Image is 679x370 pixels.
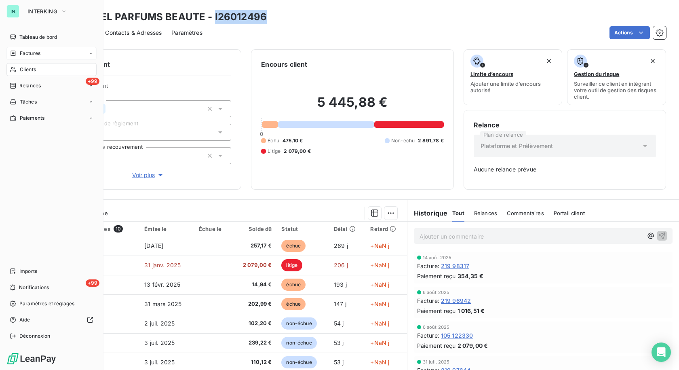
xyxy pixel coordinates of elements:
[334,339,344,346] span: 53 j
[474,165,656,173] span: Aucune relance prévue
[236,339,272,347] span: 239,22 €
[281,317,316,330] span: non-échue
[71,10,267,24] h3: CHANEL PARFUMS BEAUTE - I26012496
[574,80,659,100] span: Surveiller ce client en intégrant votre outil de gestion des risques client.
[260,131,263,137] span: 0
[19,34,57,41] span: Tableau de bord
[567,49,666,105] button: Gestion du risqueSurveiller ce client en intégrant votre outil de gestion des risques client.
[65,82,231,94] span: Propriétés Client
[6,5,19,18] div: IN
[132,171,164,179] span: Voir plus
[464,49,563,105] button: Limite d’encoursAjouter une limite d’encours autorisé
[19,268,37,275] span: Imports
[470,71,513,77] span: Limite d’encours
[574,71,619,77] span: Gestion du risque
[281,259,302,271] span: litige
[6,313,97,326] a: Aide
[105,105,112,112] input: Ajouter une valeur
[474,120,656,130] h6: Relance
[144,226,189,232] div: Émise le
[418,137,444,144] span: 2 891,78 €
[281,356,316,368] span: non-échue
[236,261,272,269] span: 2 079,00 €
[144,242,163,249] span: [DATE]
[236,319,272,328] span: 102,20 €
[6,112,97,125] a: Paiements
[281,337,316,349] span: non-échue
[144,320,175,327] span: 2 juil. 2025
[284,148,311,155] span: 2 079,00 €
[20,66,36,73] span: Clients
[86,279,99,287] span: +99
[199,226,227,232] div: Échue le
[19,82,41,89] span: Relances
[236,300,272,308] span: 202,99 €
[452,210,464,216] span: Tout
[171,29,202,37] span: Paramètres
[507,210,544,216] span: Commentaires
[423,255,452,260] span: 14 août 2025
[6,63,97,76] a: Clients
[423,325,450,330] span: 6 août 2025
[6,297,97,310] a: Paramètres et réglages
[27,8,57,15] span: INTERKING
[370,281,389,288] span: +NaN j
[441,331,473,340] span: 105 122330
[441,296,471,305] span: 219 96942
[236,358,272,366] span: 110,12 €
[281,226,324,232] div: Statut
[334,300,346,307] span: 147 j
[114,225,123,233] span: 10
[417,296,439,305] span: Facture :
[281,298,306,310] span: échue
[281,240,306,252] span: échue
[417,331,439,340] span: Facture :
[370,359,389,366] span: +NaN j
[334,281,347,288] span: 193 j
[423,290,450,295] span: 6 août 2025
[609,26,650,39] button: Actions
[236,281,272,289] span: 14,94 €
[370,339,389,346] span: +NaN j
[6,47,97,60] a: Factures
[19,284,49,291] span: Notifications
[20,98,37,106] span: Tâches
[458,272,483,280] span: 354,35 €
[144,300,181,307] span: 31 mars 2025
[281,279,306,291] span: échue
[370,262,389,269] span: +NaN j
[236,226,272,232] div: Solde dû
[370,226,402,232] div: Retard
[458,307,485,315] span: 1 016,51 €
[417,341,456,350] span: Paiement reçu
[423,359,450,364] span: 31 juil. 2025
[441,262,469,270] span: 219 98317
[261,94,443,118] h2: 5 445,88 €
[19,316,30,323] span: Aide
[86,78,99,85] span: +99
[144,262,181,269] span: 31 janv. 2025
[470,80,556,93] span: Ajouter une limite d’encours autorisé
[370,242,389,249] span: +NaN j
[417,262,439,270] span: Facture :
[268,148,280,155] span: Litige
[19,300,74,307] span: Paramètres et réglages
[144,281,180,288] span: 13 févr. 2025
[261,59,307,69] h6: Encours client
[6,265,97,278] a: Imports
[391,137,415,144] span: Non-échu
[49,59,231,69] h6: Informations client
[417,272,456,280] span: Paiement reçu
[458,341,488,350] span: 2 079,00 €
[334,242,348,249] span: 269 j
[268,137,279,144] span: Échu
[370,300,389,307] span: +NaN j
[334,226,361,232] div: Délai
[407,208,448,218] h6: Historique
[20,114,44,122] span: Paiements
[144,339,175,346] span: 3 juil. 2025
[6,95,97,108] a: Tâches
[105,29,162,37] span: Contacts & Adresses
[481,142,553,150] span: Plateforme et Prélèvement
[652,343,671,362] div: Open Intercom Messenger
